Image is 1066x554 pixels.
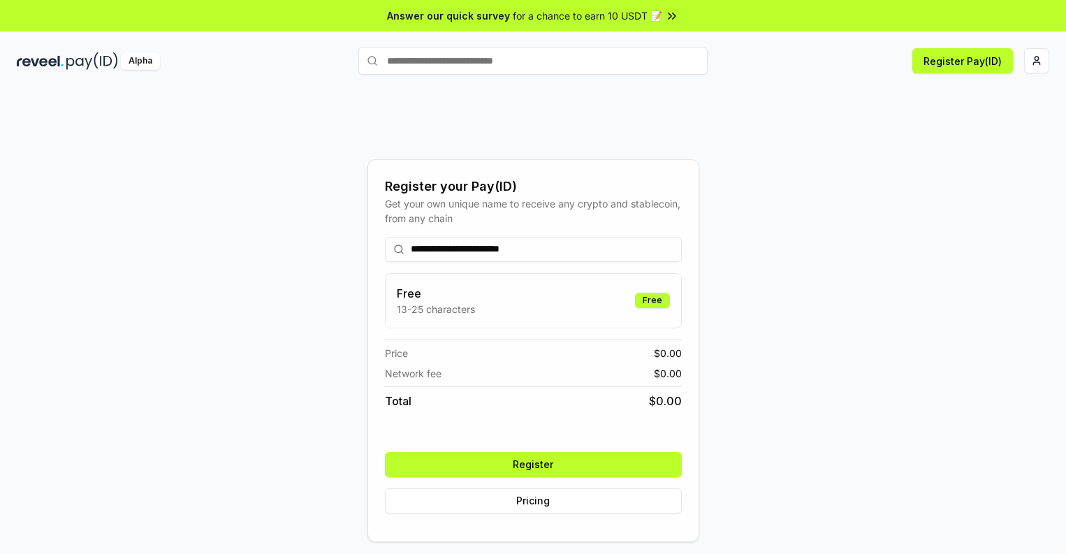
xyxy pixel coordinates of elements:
[513,8,662,23] span: for a chance to earn 10 USDT 📝
[385,366,441,381] span: Network fee
[397,302,475,316] p: 13-25 characters
[635,293,670,308] div: Free
[121,52,160,70] div: Alpha
[385,488,682,513] button: Pricing
[912,48,1013,73] button: Register Pay(ID)
[649,393,682,409] span: $ 0.00
[66,52,118,70] img: pay_id
[387,8,510,23] span: Answer our quick survey
[654,346,682,360] span: $ 0.00
[385,346,408,360] span: Price
[397,285,475,302] h3: Free
[385,196,682,226] div: Get your own unique name to receive any crypto and stablecoin, from any chain
[17,52,64,70] img: reveel_dark
[385,177,682,196] div: Register your Pay(ID)
[654,366,682,381] span: $ 0.00
[385,452,682,477] button: Register
[385,393,411,409] span: Total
